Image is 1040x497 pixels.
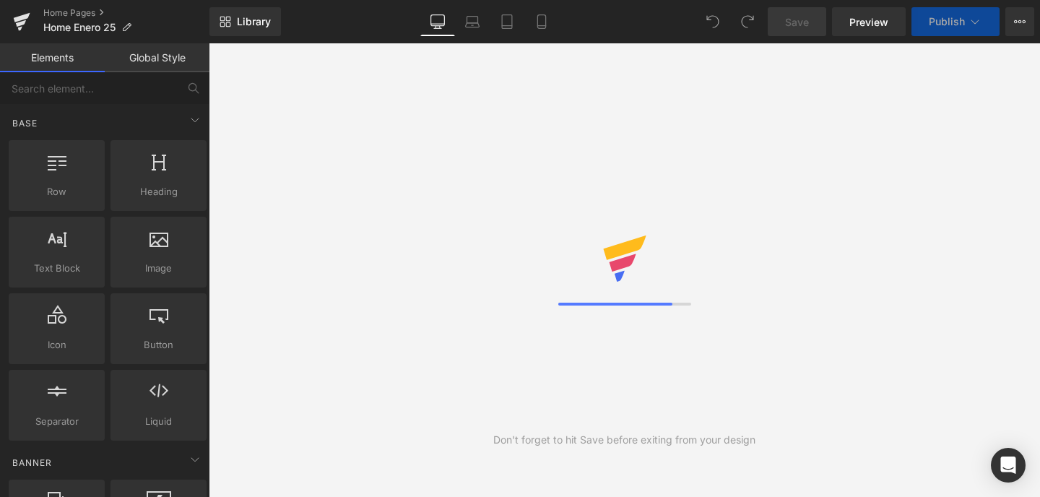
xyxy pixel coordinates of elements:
[209,7,281,36] a: New Library
[420,7,455,36] a: Desktop
[455,7,490,36] a: Laptop
[115,414,202,429] span: Liquid
[911,7,1000,36] button: Publish
[524,7,559,36] a: Mobile
[13,337,100,353] span: Icon
[237,15,271,28] span: Library
[493,432,755,448] div: Don't forget to hit Save before exiting from your design
[1005,7,1034,36] button: More
[13,184,100,199] span: Row
[929,16,965,27] span: Publish
[991,448,1026,483] div: Open Intercom Messenger
[11,456,53,470] span: Banner
[490,7,524,36] a: Tablet
[849,14,888,30] span: Preview
[13,261,100,276] span: Text Block
[733,7,762,36] button: Redo
[11,116,39,130] span: Base
[43,7,209,19] a: Home Pages
[13,414,100,429] span: Separator
[43,22,116,33] span: Home Enero 25
[115,184,202,199] span: Heading
[115,337,202,353] span: Button
[832,7,906,36] a: Preview
[115,261,202,276] span: Image
[105,43,209,72] a: Global Style
[785,14,809,30] span: Save
[698,7,727,36] button: Undo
